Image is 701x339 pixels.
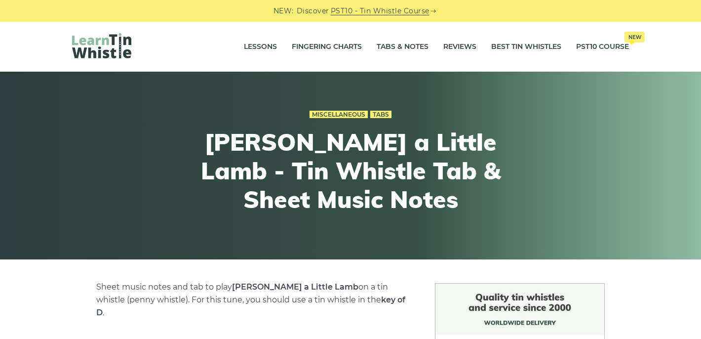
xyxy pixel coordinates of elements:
[72,33,131,58] img: LearnTinWhistle.com
[169,128,532,213] h1: [PERSON_NAME] a Little Lamb - Tin Whistle Tab & Sheet Music Notes
[370,111,391,119] a: Tabs
[377,35,428,59] a: Tabs & Notes
[96,281,411,319] p: Sheet music notes and tab to play on a tin whistle (penny whistle). For this tune, you should use...
[244,35,277,59] a: Lessons
[443,35,476,59] a: Reviews
[292,35,362,59] a: Fingering Charts
[491,35,561,59] a: Best Tin Whistles
[232,282,358,292] strong: [PERSON_NAME] a Little Lamb
[576,35,629,59] a: PST10 CourseNew
[624,32,645,42] span: New
[310,111,368,119] a: Miscellaneous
